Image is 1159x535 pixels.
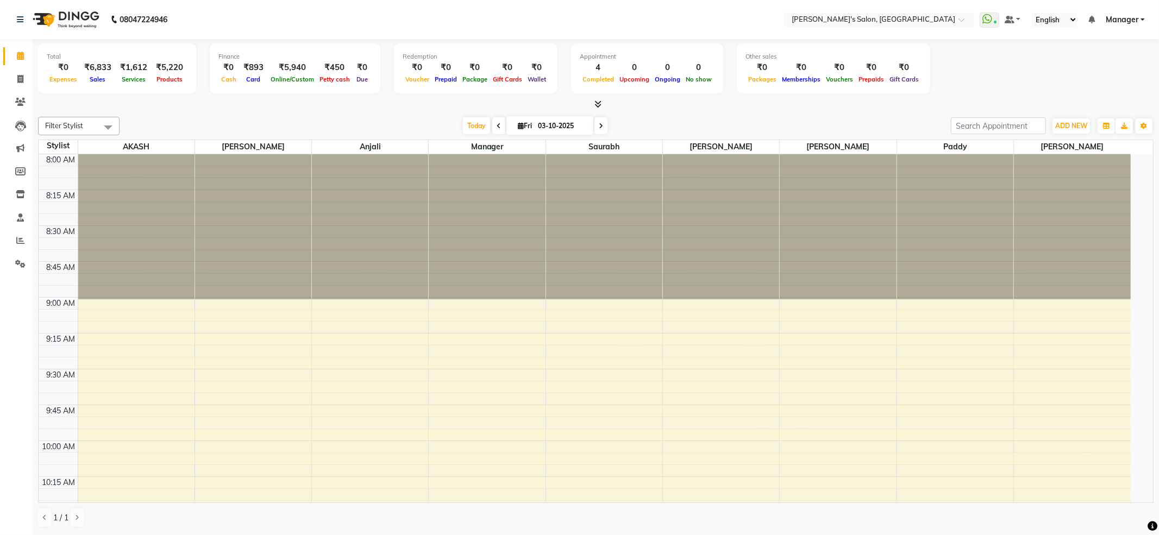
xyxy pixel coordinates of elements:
[780,140,896,154] span: [PERSON_NAME]
[951,117,1046,134] input: Search Appointment
[354,75,371,83] span: Due
[45,190,78,202] div: 8:15 AM
[218,61,239,74] div: ₹0
[53,512,68,524] span: 1 / 1
[45,262,78,273] div: 8:45 AM
[525,75,549,83] span: Wallet
[525,61,549,74] div: ₹0
[244,75,264,83] span: Card
[432,75,460,83] span: Prepaid
[45,226,78,237] div: 8:30 AM
[268,75,317,83] span: Online/Custom
[119,75,148,83] span: Services
[887,75,922,83] span: Gift Cards
[515,122,535,130] span: Fri
[268,61,317,74] div: ₹5,940
[745,52,922,61] div: Other sales
[154,75,185,83] span: Products
[1053,118,1090,134] button: ADD NEW
[78,140,195,154] span: AKASH
[403,61,432,74] div: ₹0
[195,140,311,154] span: [PERSON_NAME]
[823,61,856,74] div: ₹0
[312,140,428,154] span: Anjali
[490,75,525,83] span: Gift Cards
[218,52,372,61] div: Finance
[1014,140,1131,154] span: [PERSON_NAME]
[683,75,715,83] span: No show
[80,61,116,74] div: ₹6,833
[403,75,432,83] span: Voucher
[490,61,525,74] div: ₹0
[897,140,1013,154] span: Paddy
[617,61,652,74] div: 0
[120,4,167,35] b: 08047224946
[823,75,856,83] span: Vouchers
[1055,122,1087,130] span: ADD NEW
[28,4,102,35] img: logo
[45,405,78,417] div: 9:45 AM
[152,61,187,74] div: ₹5,220
[683,61,715,74] div: 0
[856,61,887,74] div: ₹0
[317,75,353,83] span: Petty cash
[353,61,372,74] div: ₹0
[580,75,617,83] span: Completed
[460,61,490,74] div: ₹0
[317,61,353,74] div: ₹450
[580,52,715,61] div: Appointment
[617,75,652,83] span: Upcoming
[856,75,887,83] span: Prepaids
[460,75,490,83] span: Package
[887,61,922,74] div: ₹0
[116,61,152,74] div: ₹1,612
[87,75,109,83] span: Sales
[45,154,78,166] div: 8:00 AM
[45,369,78,381] div: 9:30 AM
[45,333,78,345] div: 9:15 AM
[535,118,589,134] input: 2025-10-03
[779,61,823,74] div: ₹0
[403,52,549,61] div: Redemption
[40,441,78,452] div: 10:00 AM
[546,140,662,154] span: Saurabh
[779,75,823,83] span: Memberships
[652,75,683,83] span: Ongoing
[45,121,83,130] span: Filter Stylist
[432,61,460,74] div: ₹0
[45,298,78,309] div: 9:00 AM
[39,140,78,152] div: Stylist
[239,61,268,74] div: ₹893
[463,117,490,134] span: Today
[47,75,80,83] span: Expenses
[745,75,779,83] span: Packages
[663,140,779,154] span: [PERSON_NAME]
[580,61,617,74] div: 4
[745,61,779,74] div: ₹0
[40,477,78,488] div: 10:15 AM
[1106,14,1138,26] span: Manager
[47,61,80,74] div: ₹0
[47,52,187,61] div: Total
[218,75,239,83] span: Cash
[429,140,545,154] span: Manager
[652,61,683,74] div: 0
